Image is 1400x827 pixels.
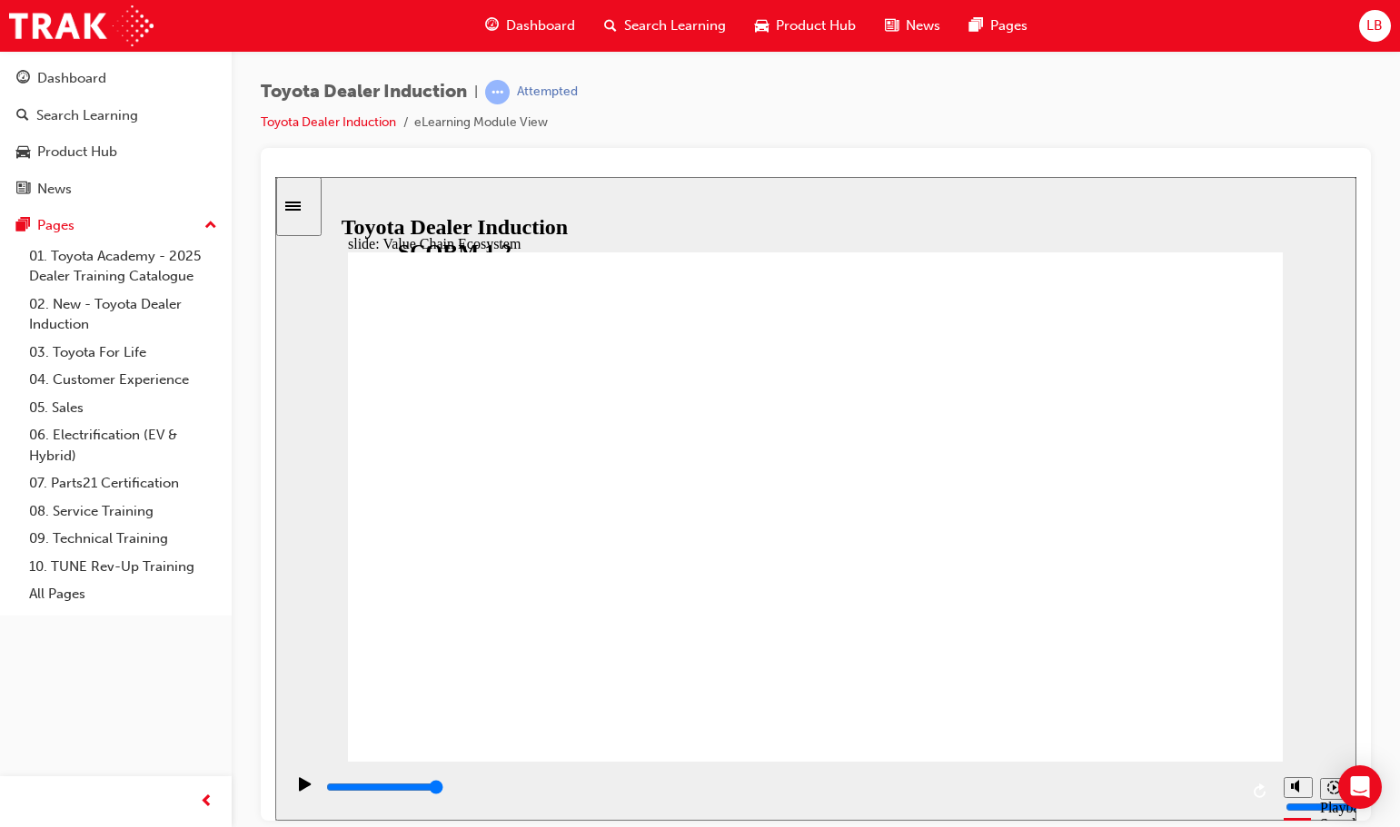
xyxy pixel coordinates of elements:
[776,15,856,36] span: Product Hub
[22,421,224,469] a: 06. Electrification (EV & Hybrid)
[506,15,575,36] span: Dashboard
[200,791,213,813] span: prev-icon
[7,135,224,169] a: Product Hub
[755,15,769,37] span: car-icon
[36,105,138,126] div: Search Learning
[9,599,40,630] button: Play (Ctrl+Alt+P)
[1359,10,1391,42] button: LB
[414,113,548,133] li: eLearning Module View
[969,15,983,37] span: pages-icon
[955,7,1042,44] a: pages-iconPages
[474,82,478,103] span: |
[51,603,168,617] input: slide progress
[885,15,899,37] span: news-icon
[485,15,499,37] span: guage-icon
[999,585,1072,644] div: misc controls
[22,553,224,581] a: 10. TUNE Rev-Up Training
[16,71,30,87] span: guage-icon
[870,7,955,44] a: news-iconNews
[604,15,617,37] span: search-icon
[7,62,224,95] a: Dashboard
[261,114,396,130] a: Toyota Dealer Induction
[16,218,30,234] span: pages-icon
[16,144,30,161] span: car-icon
[1010,623,1127,637] input: volume
[22,469,224,497] a: 07. Parts21 Certification
[37,179,72,200] div: News
[22,290,224,339] a: 02. New - Toyota Dealer Induction
[22,339,224,367] a: 03. Toyota For Life
[37,142,117,162] div: Product Hub
[1045,601,1073,623] button: Playback speed
[1366,15,1383,36] span: LB
[7,172,224,206] a: News
[7,99,224,133] a: Search Learning
[1338,765,1382,809] div: Open Intercom Messenger
[517,84,578,101] div: Attempted
[9,5,154,46] img: Trak
[471,7,590,44] a: guage-iconDashboard
[1008,600,1038,621] button: Mute (Ctrl+Alt+M)
[7,209,224,242] button: Pages
[22,242,224,290] a: 01. Toyota Academy - 2025 Dealer Training Catalogue
[22,497,224,526] a: 08. Service Training
[906,15,940,36] span: News
[22,366,224,394] a: 04. Customer Experience
[740,7,870,44] a: car-iconProduct Hub
[37,68,106,89] div: Dashboard
[990,15,1028,36] span: Pages
[22,580,224,608] a: All Pages
[972,601,999,628] button: Replay (Ctrl+Alt+R)
[1045,623,1072,655] div: Playback Speed
[37,215,74,236] div: Pages
[22,525,224,553] a: 09. Technical Training
[16,182,30,198] span: news-icon
[204,214,217,238] span: up-icon
[22,394,224,422] a: 05. Sales
[9,585,999,644] div: playback controls
[261,82,467,103] span: Toyota Dealer Induction
[16,108,29,124] span: search-icon
[624,15,726,36] span: Search Learning
[7,58,224,209] button: DashboardSearch LearningProduct HubNews
[485,80,510,104] span: learningRecordVerb_ATTEMPT-icon
[590,7,740,44] a: search-iconSearch Learning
